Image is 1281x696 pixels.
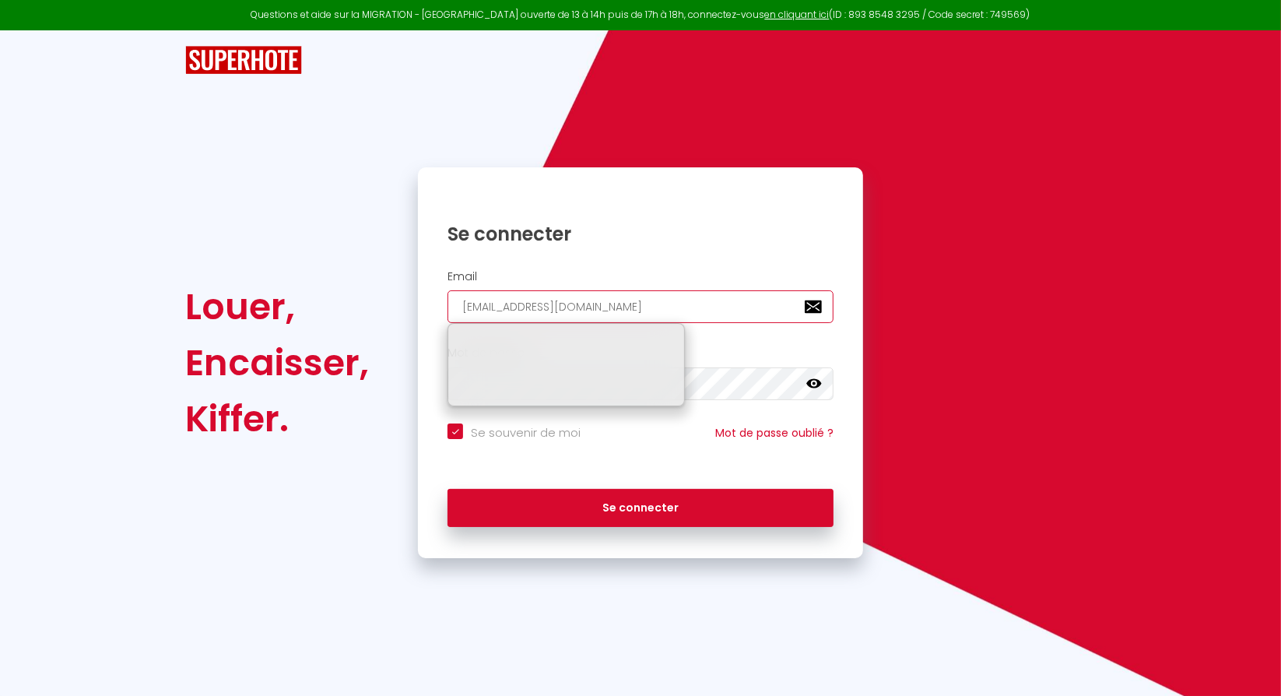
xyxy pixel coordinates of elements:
[185,335,369,391] div: Encaisser,
[447,270,834,283] h2: Email
[25,25,37,37] img: logo_orange.svg
[185,391,369,447] div: Kiffer.
[177,90,189,103] img: tab_keywords_by_traffic_grey.svg
[80,92,120,102] div: Domaine
[765,8,830,21] a: en cliquant ici
[25,40,37,53] img: website_grey.svg
[40,40,176,53] div: Domaine: [DOMAIN_NAME]
[185,46,302,75] img: SuperHote logo
[447,489,834,528] button: Se connecter
[194,92,238,102] div: Mots-clés
[447,222,834,246] h1: Se connecter
[447,290,834,323] input: Ton Email
[63,90,75,103] img: tab_domain_overview_orange.svg
[715,425,834,441] a: Mot de passe oublié ?
[185,279,369,335] div: Louer,
[44,25,76,37] div: v 4.0.24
